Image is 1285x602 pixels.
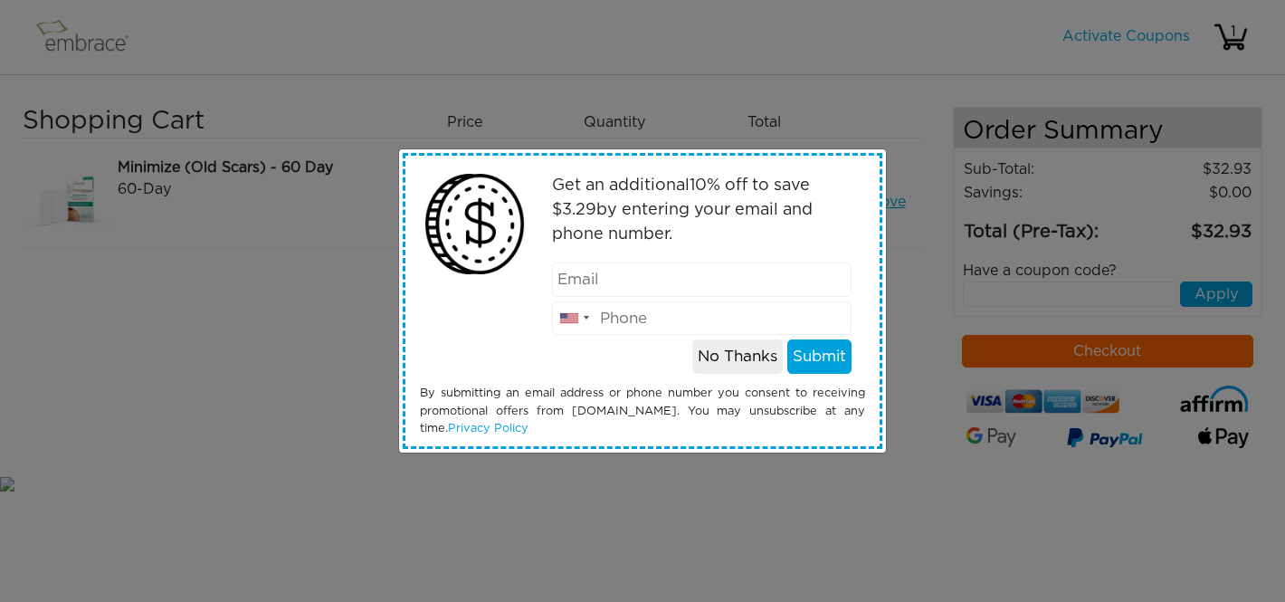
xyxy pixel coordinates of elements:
p: Get an additional % off to save $ by entering your email and phone number. [552,174,852,247]
img: money2.png [415,165,534,283]
div: By submitting an email address or phone number you consent to receiving promotional offers from [... [406,385,879,437]
input: Phone [552,301,852,336]
input: Email [552,263,852,297]
button: Submit [787,339,852,374]
a: Privacy Policy [448,423,528,435]
div: United States: +1 [553,302,595,335]
button: No Thanks [692,339,783,374]
span: 3.29 [562,202,596,218]
span: 10 [690,177,707,194]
